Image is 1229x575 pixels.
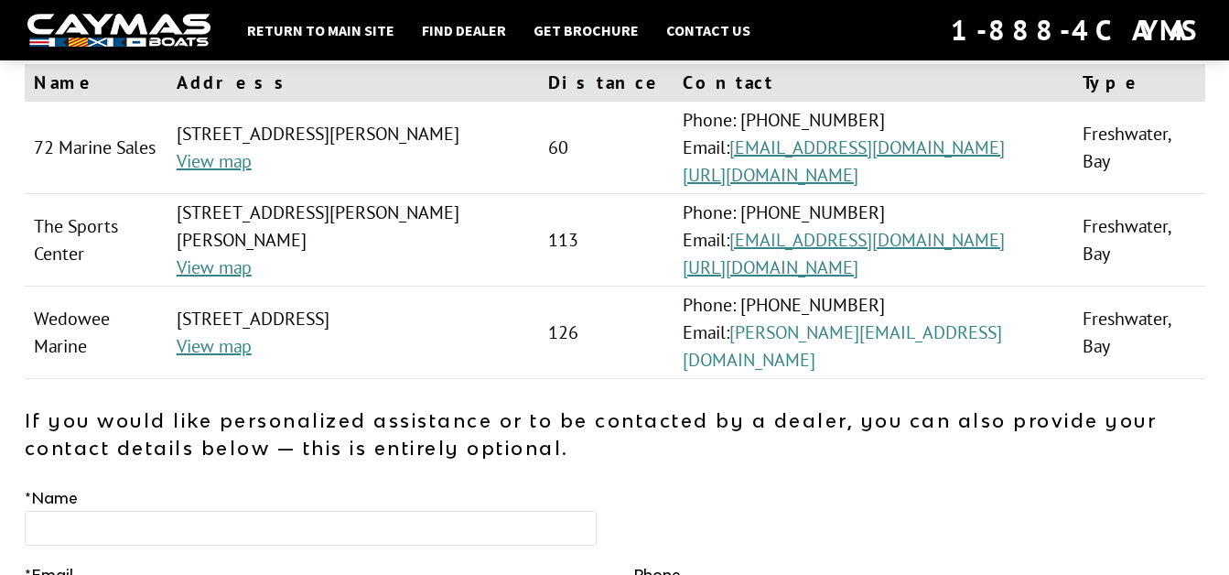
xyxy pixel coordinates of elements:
td: [STREET_ADDRESS] [167,287,539,379]
td: 126 [539,287,674,379]
div: 1-888-4CAYMAS [951,10,1202,50]
a: [URL][DOMAIN_NAME] [683,163,858,187]
a: [EMAIL_ADDRESS][DOMAIN_NAME] [729,136,1005,159]
td: Phone: [PHONE_NUMBER] Email: [674,287,1073,379]
th: Name [25,64,167,102]
a: [URL][DOMAIN_NAME] [683,255,858,279]
a: View map [177,149,252,173]
th: Type [1073,64,1204,102]
a: Return to main site [238,18,404,42]
th: Address [167,64,539,102]
a: [EMAIL_ADDRESS][DOMAIN_NAME] [729,228,1005,252]
a: View map [177,334,252,358]
td: [STREET_ADDRESS][PERSON_NAME][PERSON_NAME] [167,194,539,287]
a: Contact Us [657,18,760,42]
a: View map [177,255,252,279]
td: Freshwater, Bay [1073,194,1204,287]
p: If you would like personalized assistance or to be contacted by a dealer, you can also provide yo... [25,407,1205,461]
th: Contact [674,64,1073,102]
th: Distance [539,64,674,102]
td: Freshwater, Bay [1073,287,1204,379]
td: Freshwater, Bay [1073,102,1204,194]
label: Name [25,487,78,509]
td: 60 [539,102,674,194]
img: white-logo-c9c8dbefe5ff5ceceb0f0178aa75bf4bb51f6bca0971e226c86eb53dfe498488.png [27,14,210,48]
a: [PERSON_NAME][EMAIL_ADDRESS][DOMAIN_NAME] [683,320,1002,372]
td: Phone: [PHONE_NUMBER] Email: [674,194,1073,287]
td: Wedowee Marine [25,287,167,379]
td: 113 [539,194,674,287]
td: Phone: [PHONE_NUMBER] Email: [674,102,1073,194]
a: Find Dealer [413,18,515,42]
td: The Sports Center [25,194,167,287]
td: 72 Marine Sales [25,102,167,194]
a: Get Brochure [524,18,648,42]
td: [STREET_ADDRESS][PERSON_NAME] [167,102,539,194]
